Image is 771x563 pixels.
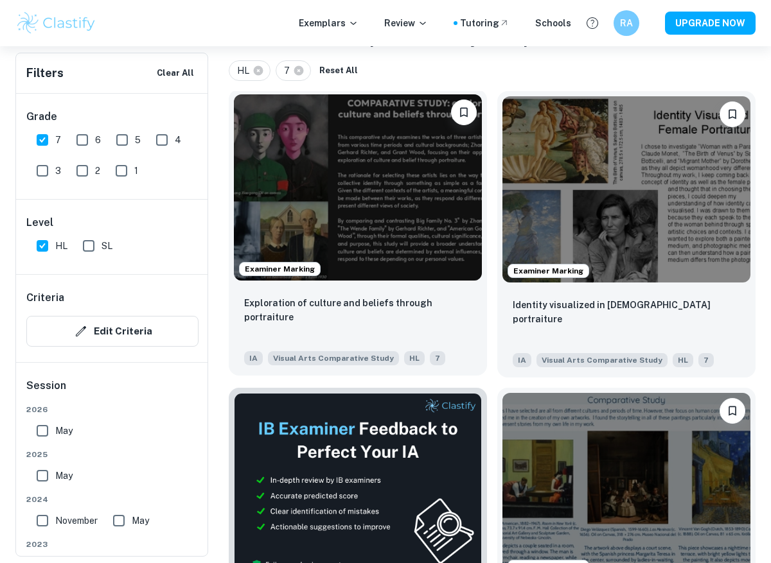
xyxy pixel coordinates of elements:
span: SL [102,239,112,253]
span: May [55,424,73,438]
button: Reset All [316,61,361,80]
button: Bookmark [720,398,745,424]
a: Tutoring [460,16,510,30]
span: HL [237,64,255,78]
h6: Level [26,215,199,230]
button: Clear All [154,64,197,83]
span: Visual Arts Comparative Study [268,351,399,365]
img: Visual Arts Comparative Study IA example thumbnail: Identity visualized in female portraitur [502,96,750,282]
div: HL [229,60,270,81]
h6: Filters [26,64,64,82]
img: Visual Arts Comparative Study IA example thumbnail: Exploration of culture and beliefs throu [234,94,482,281]
span: 6 [95,133,101,147]
span: 2026 [26,404,199,415]
p: Exploration of culture and beliefs through portraiture [244,296,472,324]
span: Visual Arts Comparative Study [536,353,668,367]
a: Examiner MarkingBookmarkExploration of culture and beliefs through portraitureIAVisual Arts Compa... [229,91,487,377]
p: Exemplars [299,16,359,30]
span: 5 [135,133,141,147]
span: 2023 [26,539,199,550]
span: 7 [55,133,61,147]
button: UPGRADE NOW [665,12,756,35]
div: 7 [276,60,311,81]
span: 7 [698,353,714,367]
span: 4 [175,133,181,147]
a: Examiner MarkingBookmarkIdentity visualized in female portraiture IAVisual Arts Comparative StudyHL7 [497,91,756,377]
p: Identity visualized in female portraiture [513,298,740,326]
span: 2 [95,164,100,178]
span: May [132,514,149,528]
span: HL [404,351,425,365]
h6: Grade [26,109,199,125]
button: Bookmark [720,101,745,127]
span: HL [55,239,67,253]
span: May [55,469,73,483]
img: Clastify logo [15,10,97,36]
a: Schools [535,16,571,30]
button: RA [614,10,639,36]
span: 2025 [26,449,199,460]
span: November [55,514,98,528]
span: 7 [284,64,296,78]
h6: RA [619,16,634,30]
button: Help and Feedback [581,12,603,34]
p: Review [384,16,428,30]
span: 2024 [26,494,199,505]
span: 3 [55,164,61,178]
span: HL [673,353,693,367]
h6: Criteria [26,290,64,306]
span: IA [513,353,531,367]
span: Examiner Marking [240,263,320,275]
h6: Session [26,378,199,404]
span: Examiner Marking [508,265,589,277]
span: IA [244,351,263,365]
span: 1 [134,164,138,178]
button: Bookmark [451,100,477,125]
span: 7 [430,351,445,365]
button: Edit Criteria [26,316,199,347]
